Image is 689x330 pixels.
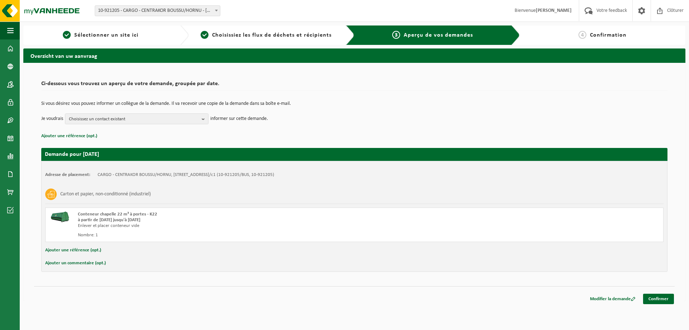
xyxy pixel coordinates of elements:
span: 1 [63,31,71,39]
h3: Carton et papier, non-conditionné (industriel) [60,189,151,200]
button: Ajouter une référence (opt.) [45,246,101,255]
a: 2Choisissiez les flux de déchets et récipients [192,31,340,39]
div: Enlever et placer conteneur vide [78,223,383,229]
a: Modifier la demande [585,294,641,304]
span: 10-921205 - CARGO - CENTRAKOR BOUSSU/HORNU - HORNU [95,6,220,16]
button: Choisissez un contact existant [65,113,208,124]
div: Nombre: 1 [78,232,383,238]
a: 1Sélectionner un site ici [27,31,174,39]
strong: à partir de [DATE] jusqu'à [DATE] [78,218,140,222]
strong: Demande pour [DATE] [45,152,99,157]
a: Confirmer [643,294,674,304]
span: 4 [578,31,586,39]
span: 10-921205 - CARGO - CENTRAKOR BOUSSU/HORNU - HORNU [95,5,220,16]
td: CARGO - CENTRAKOR BOUSSU/HORNU, [STREET_ADDRESS]/c1 (10-921205/BUS, 10-921205) [98,172,274,178]
strong: Adresse de placement: [45,172,90,177]
button: Ajouter un commentaire (opt.) [45,259,106,268]
span: Choisissiez les flux de déchets et récipients [212,32,332,38]
p: informer sur cette demande. [210,113,268,124]
h2: Overzicht van uw aanvraag [23,48,685,62]
span: 3 [392,31,400,39]
span: 2 [201,31,208,39]
span: Aperçu de vos demandes [404,32,473,38]
img: HK-XK-22-GN-00.png [49,212,71,222]
span: Conteneur chapelle 22 m³ à portes - K22 [78,212,157,217]
p: Je voudrais [41,113,63,124]
span: Choisissez un contact existant [69,114,199,125]
strong: [PERSON_NAME] [536,8,572,13]
span: Sélectionner un site ici [74,32,139,38]
h2: Ci-dessous vous trouvez un aperçu de votre demande, groupée par date. [41,81,667,90]
button: Ajouter une référence (opt.) [41,131,97,141]
p: Si vous désirez vous pouvez informer un collègue de la demande. Il va recevoir une copie de la de... [41,101,667,106]
span: Confirmation [590,32,627,38]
